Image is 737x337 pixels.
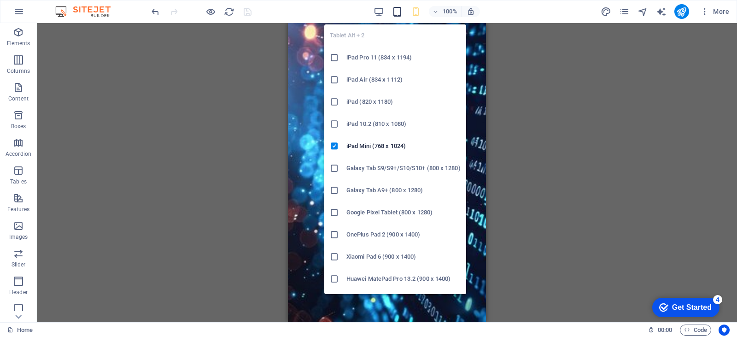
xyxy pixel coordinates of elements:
p: Boxes [11,123,26,130]
h6: iPad Pro 11 (834 x 1194) [346,52,461,63]
i: Design (Ctrl+Alt+Y) [601,6,611,17]
h6: Session time [648,325,673,336]
h6: Xiaomi Pad 6 (900 x 1400) [346,251,461,262]
h6: iPad Mini (768 x 1024) [346,141,461,152]
button: text_generator [656,6,667,17]
i: Navigator [638,6,648,17]
span: More [700,7,729,16]
button: pages [619,6,630,17]
p: Accordion [6,150,31,158]
button: Click here to leave preview mode and continue editing [205,6,216,17]
div: 4 [68,2,77,11]
button: design [601,6,612,17]
div: Get Started [27,10,67,18]
h6: iPad Air (834 x 1112) [346,74,461,85]
h6: iPad (820 x 1180) [346,96,461,107]
p: Images [9,233,28,241]
button: Usercentrics [719,325,730,336]
button: Code [680,325,711,336]
div: Get Started 4 items remaining, 20% complete [7,5,75,24]
p: Elements [7,40,30,47]
h6: Galaxy Tab A9+ (800 x 1280) [346,185,461,196]
h6: Huawei MatePad Pro 13.2 (900 x 1400) [346,273,461,284]
h6: Galaxy Tab S9/S9+/S10/S10+ (800 x 1280) [346,163,461,174]
p: Features [7,206,29,213]
span: : [664,326,666,333]
span: 00 00 [658,325,672,336]
button: 100% [429,6,462,17]
button: reload [223,6,234,17]
p: Content [8,95,29,102]
i: Reload page [224,6,234,17]
p: Columns [7,67,30,75]
button: undo [150,6,161,17]
button: navigator [638,6,649,17]
a: Click to cancel selection. Double-click to open Pages [7,325,33,336]
span: Code [684,325,707,336]
img: Editor Logo [53,6,122,17]
i: Pages (Ctrl+Alt+S) [619,6,630,17]
button: publish [674,4,689,19]
i: AI Writer [656,6,667,17]
p: Slider [12,261,26,268]
h6: iPad 10.2 (810 x 1080) [346,118,461,130]
h6: Google Pixel Tablet (800 x 1280) [346,207,461,218]
h6: OnePlus Pad 2 (900 x 1400) [346,229,461,240]
i: Undo: Change link (Ctrl+Z) [150,6,161,17]
button: More [696,4,733,19]
h6: 100% [443,6,457,17]
i: Publish [676,6,687,17]
i: On resize automatically adjust zoom level to fit chosen device. [467,7,475,16]
p: Header [9,289,28,296]
p: Tables [10,178,27,185]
